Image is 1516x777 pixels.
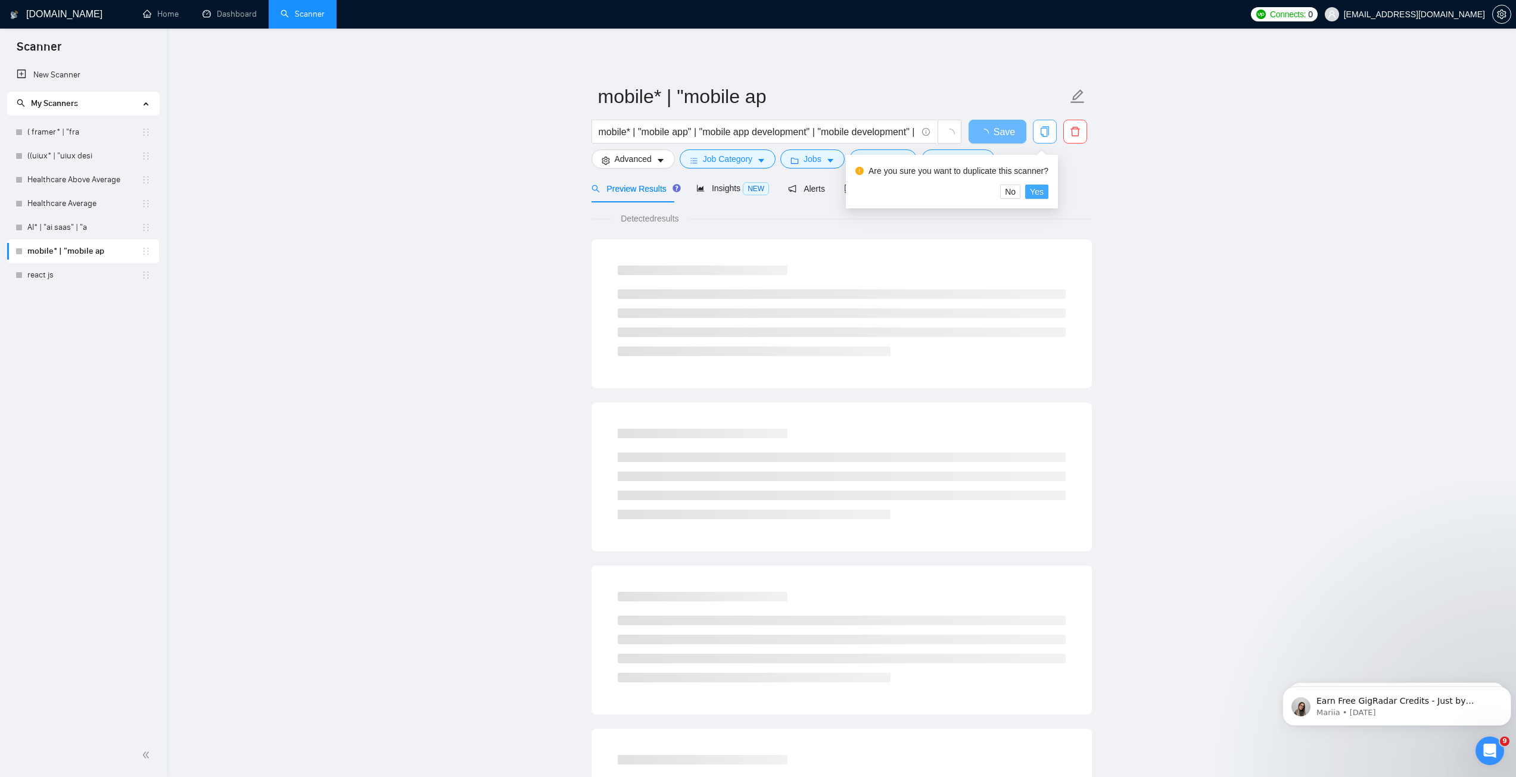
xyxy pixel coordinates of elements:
[17,99,25,107] span: search
[27,192,141,216] a: Healthcare Average
[141,270,151,280] span: holder
[141,175,151,185] span: holder
[27,239,141,263] a: mobile* | "mobile ap
[27,120,141,144] a: ( framer* | "fra
[1492,5,1511,24] button: setting
[7,216,159,239] li: AI* | "ai saas" | "a
[1278,661,1516,745] iframe: Intercom notifications message
[599,124,917,139] input: Search Freelance Jobs...
[598,82,1067,111] input: Scanner name...
[7,120,159,144] li: ( framer* | "fra
[1063,120,1087,143] button: delete
[142,749,154,761] span: double-left
[592,149,675,168] button: settingAdvancedcaret-down
[804,152,821,166] span: Jobs
[143,9,179,19] a: homeHome
[602,156,610,165] span: setting
[1475,737,1504,765] iframe: Intercom live chat
[141,127,151,137] span: holder
[656,156,665,165] span: caret-down
[1030,185,1044,198] span: Yes
[10,5,18,24] img: logo
[922,128,930,136] span: info-circle
[141,199,151,208] span: holder
[141,151,151,161] span: holder
[855,167,864,175] span: exclamation-circle
[868,164,1048,177] div: Are you sure you want to duplicate this scanner?
[27,144,141,168] a: ((uiux* | "uiux desi
[27,263,141,287] a: react js
[27,216,141,239] a: AI* | "ai saas" | "a
[690,156,698,165] span: bars
[141,223,151,232] span: holder
[790,156,799,165] span: folder
[7,38,71,63] span: Scanner
[1328,10,1336,18] span: user
[17,63,150,87] a: New Scanner
[615,152,652,166] span: Advanced
[1064,126,1087,137] span: delete
[592,184,677,194] span: Preview Results
[1033,120,1057,143] button: copy
[844,185,852,193] span: robot
[1493,10,1511,19] span: setting
[743,182,769,195] span: NEW
[7,63,159,87] li: New Scanner
[203,9,257,19] a: dashboardDashboard
[696,184,705,192] span: area-chart
[969,120,1026,143] button: Save
[592,185,600,193] span: search
[1256,10,1266,19] img: upwork-logo.png
[7,263,159,287] li: react js
[788,184,825,194] span: Alerts
[281,9,325,19] a: searchScanner
[7,144,159,168] li: ((uiux* | "uiux desi
[844,184,903,194] span: Auto Bidder
[27,168,141,192] a: Healthcare Above Average
[1025,185,1048,199] button: Yes
[31,98,78,108] span: My Scanners
[671,183,682,194] div: Tooltip anchor
[7,192,159,216] li: Healthcare Average
[1500,737,1509,746] span: 9
[1070,89,1085,104] span: edit
[780,149,845,168] button: folderJobscaret-down
[979,129,994,138] span: loading
[1005,185,1016,198] span: No
[1492,10,1511,19] a: setting
[141,246,151,256] span: holder
[696,183,769,193] span: Insights
[703,152,752,166] span: Job Category
[1034,126,1056,137] span: copy
[17,98,78,108] span: My Scanners
[680,149,776,168] button: barsJob Categorycaret-down
[826,156,835,165] span: caret-down
[788,185,796,193] span: notification
[1000,185,1020,199] button: No
[1308,8,1313,21] span: 0
[944,129,955,139] span: loading
[612,212,687,225] span: Detected results
[994,124,1015,139] span: Save
[7,168,159,192] li: Healthcare Above Average
[1270,8,1306,21] span: Connects:
[757,156,765,165] span: caret-down
[7,239,159,263] li: mobile* | "mobile ap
